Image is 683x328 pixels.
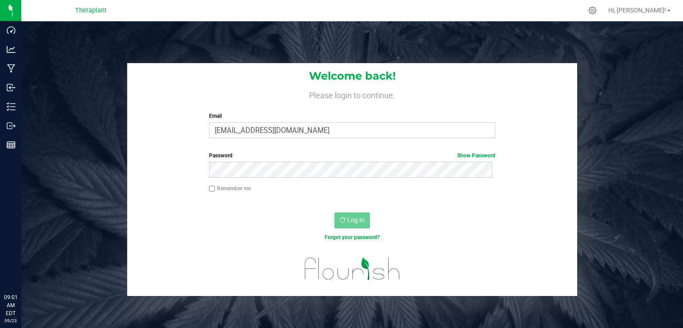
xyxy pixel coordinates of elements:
[209,186,215,192] input: Remember me
[127,89,577,100] h4: Please login to continue.
[209,112,496,120] label: Email
[7,26,16,35] inline-svg: Dashboard
[587,6,598,15] div: Manage settings
[334,212,370,228] button: Log In
[4,293,17,317] p: 09:01 AM EDT
[325,234,380,240] a: Forgot your password?
[608,7,666,14] span: Hi, [PERSON_NAME]!
[296,251,409,287] img: flourish_logo.svg
[7,140,16,149] inline-svg: Reports
[127,70,577,82] h1: Welcome back!
[7,121,16,130] inline-svg: Outbound
[4,317,17,324] p: 09/23
[75,7,107,14] span: Theraplant
[209,152,233,159] span: Password
[7,102,16,111] inline-svg: Inventory
[7,45,16,54] inline-svg: Analytics
[7,64,16,73] inline-svg: Manufacturing
[209,184,251,192] label: Remember me
[347,216,365,224] span: Log In
[457,152,495,159] a: Show Password
[7,83,16,92] inline-svg: Inbound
